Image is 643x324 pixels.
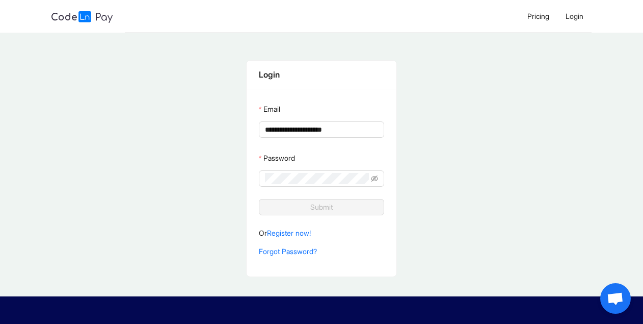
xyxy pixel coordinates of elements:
[265,173,369,184] input: Password
[527,12,549,20] span: Pricing
[51,11,113,23] img: logo
[566,12,583,20] span: Login
[259,150,295,166] label: Password
[259,228,385,239] p: Or
[259,199,385,215] button: Submit
[259,68,385,81] div: Login
[310,202,333,213] span: Submit
[267,229,311,237] a: Register now!
[265,124,377,135] input: Email
[371,175,378,182] span: eye-invisible
[259,247,317,256] a: Forgot Password?
[259,101,280,117] label: Email
[600,283,631,314] div: Open chat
